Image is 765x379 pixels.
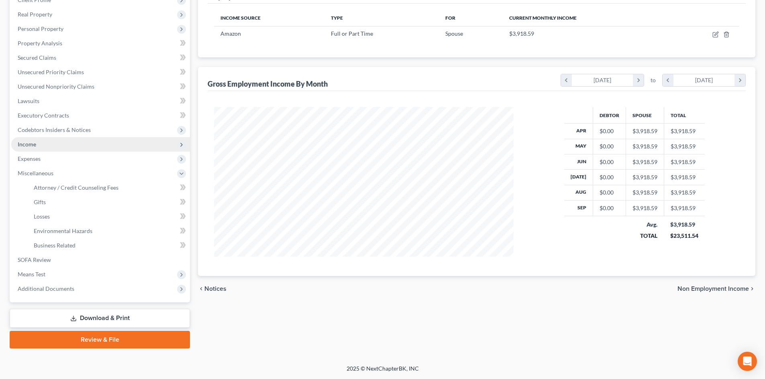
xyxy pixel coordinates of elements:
i: chevron_left [663,74,673,86]
td: $3,918.59 [664,170,705,185]
span: Lawsuits [18,97,39,104]
td: $3,918.59 [664,124,705,139]
th: May [564,139,593,154]
th: Apr [564,124,593,139]
th: Jun [564,154,593,169]
div: $3,918.59 [632,173,657,181]
td: $3,918.59 [664,201,705,216]
button: chevron_left Notices [198,286,226,292]
span: Miscellaneous [18,170,53,176]
button: Non Employment Income chevron_right [677,286,755,292]
a: Unsecured Nonpriority Claims [11,79,190,94]
th: [DATE] [564,170,593,185]
div: $3,918.59 [632,127,657,135]
span: Losses [34,213,50,220]
div: [DATE] [572,74,633,86]
span: Notices [204,286,226,292]
span: Personal Property [18,25,63,32]
a: Gifts [27,195,190,209]
span: Codebtors Insiders & Notices [18,126,91,133]
span: to [651,76,656,84]
a: SOFA Review [11,253,190,267]
i: chevron_right [749,286,755,292]
div: $0.00 [600,127,619,135]
div: $3,918.59 [632,188,657,197]
span: Attorney / Credit Counseling Fees [34,184,118,191]
div: Gross Employment Income By Month [208,79,328,89]
span: Spouse [445,30,463,37]
span: Secured Claims [18,54,56,61]
span: Current Monthly Income [509,15,577,21]
span: Real Property [18,11,52,18]
div: [DATE] [673,74,735,86]
a: Business Related [27,238,190,253]
span: Business Related [34,242,75,249]
td: $3,918.59 [664,139,705,154]
th: Spouse [626,107,664,123]
span: Full or Part Time [331,30,373,37]
span: Unsecured Priority Claims [18,69,84,75]
a: Secured Claims [11,51,190,65]
div: Avg. [632,221,657,229]
div: $3,918.59 [632,204,657,212]
span: Expenses [18,155,41,162]
a: Download & Print [10,309,190,328]
span: Means Test [18,271,45,278]
div: 2025 © NextChapterBK, INC [154,365,612,379]
th: Total [664,107,705,123]
td: $3,918.59 [664,185,705,200]
a: Review & File [10,331,190,349]
span: Non Employment Income [677,286,749,292]
th: Aug [564,185,593,200]
div: Open Intercom Messenger [738,352,757,371]
div: $0.00 [600,158,619,166]
span: Additional Documents [18,285,74,292]
div: $0.00 [600,204,619,212]
div: $23,511.54 [670,232,698,240]
div: $3,918.59 [632,158,657,166]
a: Lawsuits [11,94,190,108]
th: Debtor [593,107,626,123]
a: Losses [27,209,190,224]
a: Executory Contracts [11,108,190,123]
span: $3,918.59 [509,30,534,37]
a: Environmental Hazards [27,224,190,238]
i: chevron_left [198,286,204,292]
i: chevron_left [561,74,572,86]
span: For [445,15,455,21]
div: $0.00 [600,173,619,181]
div: $0.00 [600,188,619,197]
td: $3,918.59 [664,154,705,169]
div: TOTAL [632,232,657,240]
span: Amazon [220,30,241,37]
div: $0.00 [600,142,619,150]
a: Property Analysis [11,36,190,51]
div: $3,918.59 [632,142,657,150]
span: Gifts [34,199,46,205]
span: Environmental Hazards [34,227,92,234]
th: Sep [564,201,593,216]
a: Unsecured Priority Claims [11,65,190,79]
span: SOFA Review [18,256,51,263]
a: Attorney / Credit Counseling Fees [27,180,190,195]
span: Executory Contracts [18,112,69,119]
i: chevron_right [633,74,644,86]
i: chevron_right [734,74,745,86]
span: Type [331,15,343,21]
span: Income Source [220,15,261,21]
span: Income [18,141,36,148]
span: Unsecured Nonpriority Claims [18,83,94,90]
div: $3,918.59 [670,221,698,229]
span: Property Analysis [18,40,62,47]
